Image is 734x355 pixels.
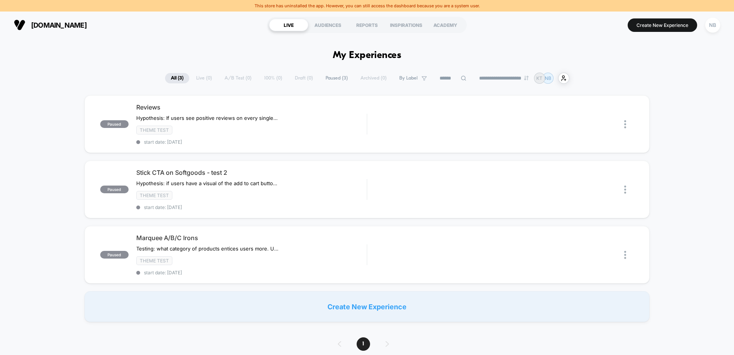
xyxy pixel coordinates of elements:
[12,19,89,31] button: [DOMAIN_NAME]
[308,19,347,31] div: AUDIENCES
[624,120,626,128] img: close
[536,75,542,81] p: KT
[624,251,626,259] img: close
[426,19,465,31] div: ACADEMY
[100,186,129,193] span: paused
[136,191,172,200] span: Theme Test
[100,251,129,259] span: paused
[136,270,367,275] span: start date: [DATE]
[136,139,367,145] span: start date: [DATE]
[524,76,529,80] img: end
[136,115,279,121] span: Hypothesis: If users see positive reviews on every single product, they will be more likely to co...
[624,186,626,194] img: close
[136,256,172,265] span: Theme Test
[333,50,402,61] h1: My Experiences
[136,246,279,252] span: Testing: what category of products entices users more. Using the same product type, with sale, be...
[136,234,367,242] span: Marquee A/B/C Irons
[136,103,367,111] span: Reviews
[387,19,426,31] div: INSPIRATIONS
[84,291,650,322] div: Create New Experience
[269,19,308,31] div: LIVE
[347,19,387,31] div: REPORTS
[399,75,418,81] span: By Label
[705,18,720,33] div: NB
[136,180,279,186] span: Hypothesis: if users have a visual of the add to cart button on every part of the page, this will...
[703,17,722,33] button: NB
[14,19,25,31] img: Visually logo
[628,18,697,32] button: Create New Experience
[165,73,189,83] span: All ( 3 )
[357,337,370,351] span: 1
[31,21,87,29] span: [DOMAIN_NAME]
[136,204,367,210] span: start date: [DATE]
[545,75,551,81] p: NB
[320,73,354,83] span: Paused ( 3 )
[136,169,367,176] span: Stick CTA on Softgoods - test 2
[136,126,172,134] span: Theme Test
[100,120,129,128] span: paused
